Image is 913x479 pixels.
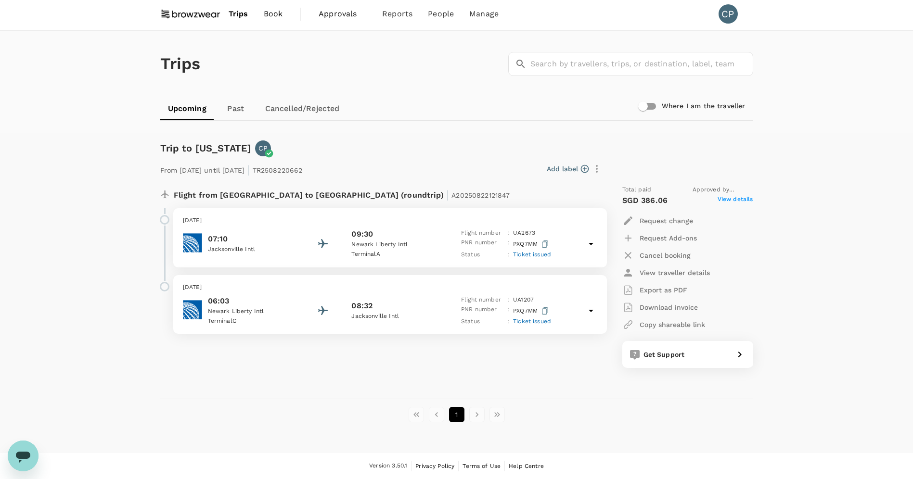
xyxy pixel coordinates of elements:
button: Request Add-ons [622,229,697,247]
p: UA 2673 [513,228,535,238]
p: 07:10 [208,233,295,245]
span: View details [718,195,753,206]
img: United Airlines [183,300,202,319]
p: Newark Liberty Intl [351,240,438,250]
p: Flight number [461,228,503,238]
p: Terminal A [351,250,438,259]
p: From [DATE] until [DATE] TR2508220662 [160,160,303,177]
p: Flight number [461,295,503,305]
p: Download invoice [640,303,698,312]
a: Terms of Use [463,461,501,471]
span: Ticket issued [513,318,551,325]
span: Approvals [319,8,367,20]
p: : [507,250,509,260]
p: : [507,238,509,250]
h6: Where I am the traveller [662,101,746,112]
span: Privacy Policy [415,463,454,469]
span: People [428,8,454,20]
a: Past [214,97,257,120]
a: Cancelled/Rejected [257,97,347,120]
p: Status [461,317,503,327]
span: Ticket issued [513,251,551,258]
p: Copy shareable link [640,320,705,329]
p: PXQ7MM [513,238,551,250]
button: Export as PDF [622,281,687,299]
button: Request change [622,212,693,229]
h6: Trip to [US_STATE] [160,140,252,156]
span: | [247,163,250,176]
p: Jacksonville Intl [351,312,438,321]
img: Browzwear Solutions Pte Ltd [160,3,221,25]
p: Newark Liberty Intl [208,307,295,316]
a: Upcoming [160,97,214,120]
p: Cancel booking [640,251,691,260]
span: Get Support [643,351,685,358]
p: Terminal C [208,316,295,326]
span: Terms of Use [463,463,501,469]
p: PNR number [461,305,503,317]
span: Reports [382,8,412,20]
nav: pagination navigation [406,407,507,422]
p: Jacksonville Intl [208,245,295,254]
input: Search by travellers, trips, or destination, label, team [530,52,753,76]
p: 06:03 [208,295,295,307]
span: Version 3.50.1 [369,461,407,471]
p: : [507,305,509,317]
p: CP [258,143,268,153]
button: Download invoice [622,299,698,316]
div: CP [719,4,738,24]
span: Trips [229,8,248,20]
span: A20250822121847 [451,191,510,199]
p: 08:32 [351,300,373,312]
button: Copy shareable link [622,316,705,333]
p: : [507,228,509,238]
p: Status [461,250,503,260]
p: [DATE] [183,216,597,226]
span: Book [264,8,283,20]
button: Add label [547,164,589,174]
p: UA 1207 [513,295,534,305]
p: [DATE] [183,283,597,292]
a: Help Centre [509,461,544,471]
span: Approved by [693,185,753,195]
p: SGD 386.06 [622,195,668,206]
p: Request Add-ons [640,233,697,243]
p: Flight from [GEOGRAPHIC_DATA] to [GEOGRAPHIC_DATA] (roundtrip) [174,185,510,202]
span: | [446,188,449,202]
p: Export as PDF [640,285,687,295]
iframe: Button to launch messaging window [8,441,39,471]
button: page 1 [449,407,464,422]
p: View traveller details [640,268,710,277]
p: PNR number [461,238,503,250]
p: 09:30 [351,228,373,240]
p: : [507,295,509,305]
p: Request change [640,216,693,226]
span: Manage [469,8,499,20]
p: PXQ7MM [513,305,551,317]
button: View traveller details [622,264,710,281]
h1: Trips [160,31,201,97]
span: Help Centre [509,463,544,469]
a: Privacy Policy [415,461,454,471]
button: Cancel booking [622,247,691,264]
span: Total paid [622,185,652,195]
img: United Airlines [183,233,202,252]
p: : [507,317,509,327]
